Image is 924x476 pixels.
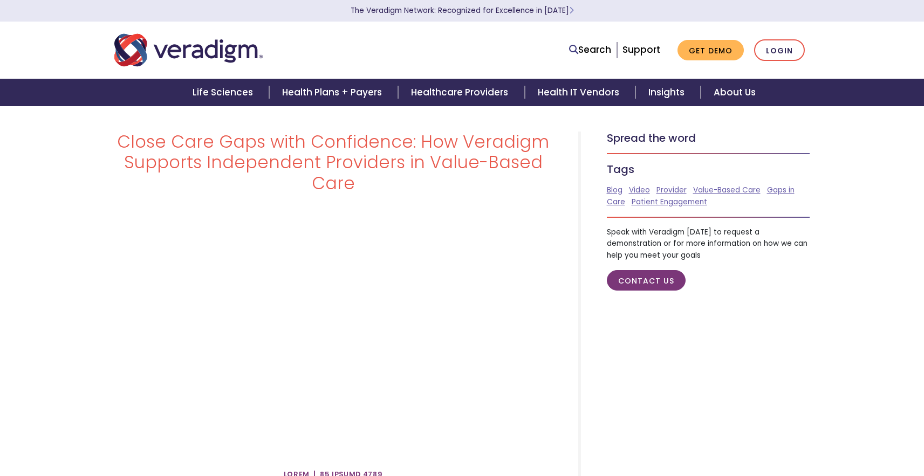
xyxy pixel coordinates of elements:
[180,79,269,106] a: Life Sciences
[607,132,810,144] h5: Spread the word
[607,185,622,195] a: Blog
[677,40,744,61] a: Get Demo
[622,43,660,56] a: Support
[351,5,574,16] a: The Veradigm Network: Recognized for Excellence in [DATE]Learn More
[114,211,552,457] iframe: YouTube video player
[632,197,707,207] a: Patient Engagement
[269,79,398,106] a: Health Plans + Payers
[569,43,611,57] a: Search
[569,5,574,16] span: Learn More
[701,79,769,106] a: About Us
[398,79,524,106] a: Healthcare Providers
[629,185,650,195] a: Video
[656,185,687,195] a: Provider
[525,79,635,106] a: Health IT Vendors
[607,270,686,291] a: Contact Us
[114,32,263,68] img: Veradigm logo
[114,132,552,194] h1: Close Care Gaps with Confidence: How Veradigm Supports Independent Providers in Value-Based Care
[635,79,701,106] a: Insights
[607,185,795,207] a: Gaps in Care
[693,185,761,195] a: Value-Based Care
[754,39,805,61] a: Login
[607,226,810,261] p: Speak with Veradigm [DATE] to request a demonstration or for more information on how we can help ...
[607,163,810,176] h5: Tags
